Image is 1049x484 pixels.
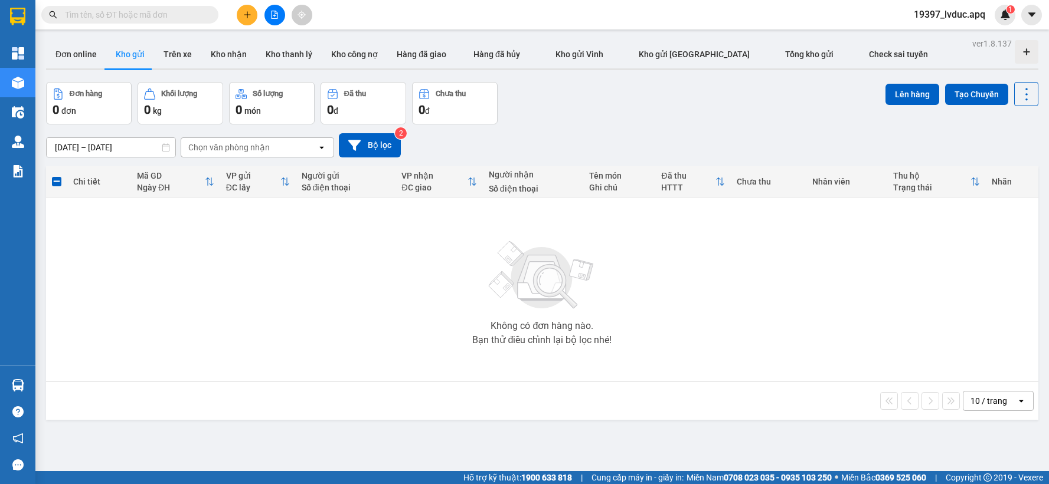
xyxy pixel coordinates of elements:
[491,321,593,331] div: Không có đơn hàng nào.
[236,103,242,117] span: 0
[138,82,223,124] button: Khối lượng0kg
[935,471,937,484] span: |
[395,127,407,139] sup: 2
[970,395,1007,407] div: 10 / trang
[65,8,204,21] input: Tìm tên, số ĐT hoặc mã đơn
[46,82,132,124] button: Đơn hàng0đơn
[220,166,296,197] th: Toggle SortBy
[229,82,315,124] button: Số lượng0món
[302,171,390,180] div: Người gửi
[841,471,926,484] span: Miền Bắc
[687,471,832,484] span: Miền Nam
[188,141,270,153] div: Chọn văn phòng nhận
[106,40,154,68] button: Kho gửi
[473,50,520,59] span: Hàng đã hủy
[869,50,928,59] span: Check sai tuyến
[317,143,326,152] svg: open
[555,50,603,59] span: Kho gửi Vinh
[835,475,838,480] span: ⚪️
[226,183,280,192] div: ĐC lấy
[885,84,939,105] button: Lên hàng
[489,170,577,179] div: Người nhận
[270,11,279,19] span: file-add
[401,171,467,180] div: VP nhận
[137,171,205,180] div: Mã GD
[256,40,322,68] button: Kho thanh lý
[1021,5,1042,25] button: caret-down
[592,471,684,484] span: Cung cấp máy in - giấy in:
[153,106,162,116] span: kg
[904,7,995,22] span: 19397_lvduc.apq
[737,177,800,186] div: Chưa thu
[12,165,24,177] img: solution-icon
[12,379,24,391] img: warehouse-icon
[12,77,24,89] img: warehouse-icon
[10,8,25,25] img: logo-vxr
[137,183,205,192] div: Ngày ĐH
[322,40,387,68] button: Kho công nợ
[972,37,1012,50] div: ver 1.8.137
[131,166,220,197] th: Toggle SortBy
[339,133,401,157] button: Bộ lọc
[436,90,466,98] div: Chưa thu
[12,433,24,444] span: notification
[1027,9,1037,20] span: caret-down
[581,471,583,484] span: |
[12,406,24,417] span: question-circle
[1017,396,1026,406] svg: open
[419,103,425,117] span: 0
[1015,40,1038,64] div: Tạo kho hàng mới
[73,177,125,186] div: Chi tiết
[298,11,306,19] span: aim
[483,234,601,317] img: svg+xml;base64,PHN2ZyBjbGFzcz0ibGlzdC1wbHVnX19zdmciIHhtbG5zPSJodHRwOi8vd3d3LnczLm9yZy8yMDAwL3N2Zy...
[875,473,926,482] strong: 0369 525 060
[983,473,992,482] span: copyright
[1000,9,1011,20] img: icon-new-feature
[589,171,650,180] div: Tên món
[724,473,832,482] strong: 0708 023 035 - 0935 103 250
[201,40,256,68] button: Kho nhận
[396,166,482,197] th: Toggle SortBy
[12,47,24,60] img: dashboard-icon
[992,177,1032,186] div: Nhãn
[812,177,882,186] div: Nhân viên
[893,183,970,192] div: Trạng thái
[292,5,312,25] button: aim
[589,183,650,192] div: Ghi chú
[327,103,334,117] span: 0
[887,166,986,197] th: Toggle SortBy
[302,183,390,192] div: Số điện thoại
[661,171,715,180] div: Đã thu
[472,335,612,345] div: Bạn thử điều chỉnh lại bộ lọc nhé!
[945,84,1008,105] button: Tạo Chuyến
[237,5,257,25] button: plus
[412,82,498,124] button: Chưa thu0đ
[244,106,261,116] span: món
[53,103,59,117] span: 0
[46,40,106,68] button: Đơn online
[12,106,24,118] img: warehouse-icon
[893,171,970,180] div: Thu hộ
[47,138,175,157] input: Select a date range.
[226,171,280,180] div: VP gửi
[49,11,57,19] span: search
[70,90,102,98] div: Đơn hàng
[243,11,251,19] span: plus
[489,184,577,193] div: Số điện thoại
[655,166,731,197] th: Toggle SortBy
[253,90,283,98] div: Số lượng
[425,106,430,116] span: đ
[61,106,76,116] span: đơn
[1008,5,1012,14] span: 1
[463,471,572,484] span: Hỗ trợ kỹ thuật:
[264,5,285,25] button: file-add
[639,50,750,59] span: Kho gửi [GEOGRAPHIC_DATA]
[12,459,24,470] span: message
[344,90,366,98] div: Đã thu
[785,50,834,59] span: Tổng kho gửi
[387,40,456,68] button: Hàng đã giao
[1006,5,1015,14] sup: 1
[334,106,338,116] span: đ
[154,40,201,68] button: Trên xe
[144,103,151,117] span: 0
